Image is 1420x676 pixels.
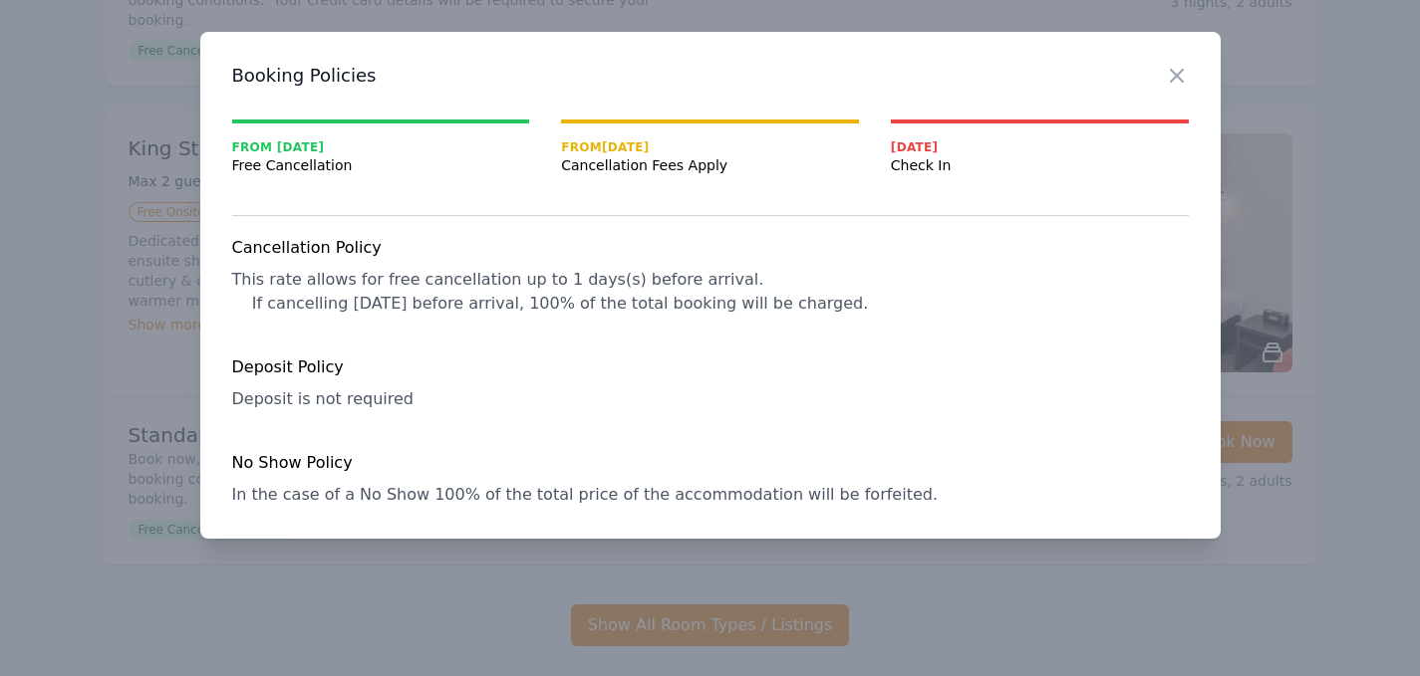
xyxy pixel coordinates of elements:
[232,155,530,175] span: Free Cancellation
[232,485,938,504] span: In the case of a No Show 100% of the total price of the accommodation will be forfeited.
[891,155,1189,175] span: Check In
[232,389,414,408] span: Deposit is not required
[232,451,1189,475] h4: No Show Policy
[232,236,1189,260] h4: Cancellation Policy
[232,119,1189,175] nav: Progress mt-20
[891,139,1189,155] span: [DATE]
[232,270,869,313] span: This rate allows for free cancellation up to 1 days(s) before arrival. If cancelling [DATE] befor...
[232,139,530,155] span: From [DATE]
[232,64,1189,88] h3: Booking Policies
[232,355,1189,379] h4: Deposit Policy
[561,139,859,155] span: From [DATE]
[561,155,859,175] span: Cancellation Fees Apply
